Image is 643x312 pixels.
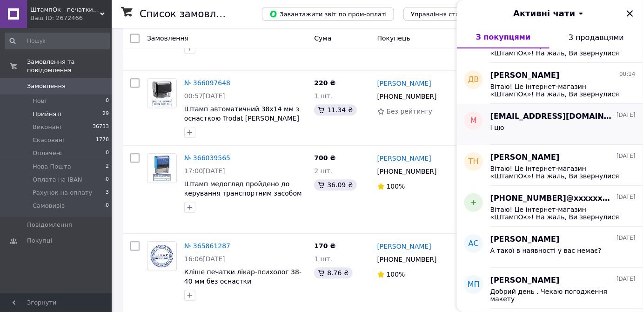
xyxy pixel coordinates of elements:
[27,237,52,245] span: Покупці
[377,242,431,251] a: [PERSON_NAME]
[314,167,332,175] span: 2 шт.
[184,255,225,263] span: 16:06[DATE]
[184,268,301,285] a: Кліше печатки лікар-психолог 38-40 мм без оснастки
[147,34,188,42] span: Замовлення
[490,124,504,131] span: І цю
[33,163,71,171] span: Нова Пошта
[147,79,176,108] img: Фото товару
[314,179,356,190] div: 36.09 ₴
[106,97,109,105] span: 0
[375,253,439,266] div: [PHONE_NUMBER]
[377,34,410,42] span: Покупець
[27,221,72,229] span: Повідомлення
[33,123,61,131] span: Виконані
[314,104,356,115] div: 11.34 ₴
[184,180,302,206] a: Штамп медогляд пройдено до керування транспортним засобом допущено з оснасткою Imprint 12
[106,202,109,210] span: 0
[513,7,575,20] span: Активні чати
[314,154,335,162] span: 700 ₴
[184,92,225,100] span: 00:57[DATE]
[269,10,387,18] span: Завантажити звіт по пром-оплаті
[33,110,61,118] span: Прийняті
[457,145,643,186] button: ТН[PERSON_NAME][DATE]Вітаю! Це інтернет-магазин «ШтампОк»! На жаль, Ви звернулися у неробочий час...
[27,82,66,90] span: Замовлення
[403,7,489,21] button: Управління статусами
[457,104,643,145] button: m[EMAIL_ADDRESS][DOMAIN_NAME][DATE]І цю
[184,242,230,250] a: № 365861287
[569,33,624,42] span: З продавцями
[27,58,112,75] span: Замовлення та повідомлення
[490,193,615,204] span: [PHONE_NUMBER]@xxxxxx$.com
[184,79,230,87] a: № 366097648
[314,267,352,278] div: 8.76 ₴
[490,234,560,245] span: [PERSON_NAME]
[102,110,109,118] span: 29
[616,275,636,283] span: [DATE]
[375,165,439,178] div: [PHONE_NUMBER]
[490,83,623,98] span: Вітаю! Це інтернет-магазин «ШтампОк»! На жаль, Ви звернулися у неробочий час або вихідний день, т...
[93,123,109,131] span: 36733
[490,42,623,57] span: Вітаю! Це інтернет-магазин «ШтампОк»! На жаль, Ви звернулися у неробочий час або вихідний день, т...
[314,255,332,263] span: 1 шт.
[314,79,335,87] span: 220 ₴
[387,108,433,115] span: Без рейтингу
[490,70,560,81] span: [PERSON_NAME]
[387,183,405,190] span: 100%
[30,6,100,14] span: ШтампОк - печатки, штампи, факсиміле, оснастки, датери, нумератори
[314,92,332,100] span: 1 шт.
[469,156,479,167] span: ТН
[616,152,636,160] span: [DATE]
[490,152,560,163] span: [PERSON_NAME]
[106,189,109,197] span: 3
[490,288,623,303] span: Добрий день . Чекаю погодження макету
[457,26,549,48] button: З покупцями
[184,105,299,131] span: Штамп автоматичний 38x14 мм з оснасткою Trodat [PERSON_NAME] 3911
[377,154,431,163] a: [PERSON_NAME]
[619,70,636,78] span: 00:14
[490,206,623,221] span: Вітаю! Це інтернет-магазин «ШтампОк»! На жаль, Ви звернулися у неробочий час або вихідний день, т...
[314,34,331,42] span: Cума
[476,33,531,41] span: З покупцями
[140,8,234,20] h1: Список замовлень
[624,8,636,19] button: Закрити
[470,197,476,208] span: +
[457,227,643,268] button: АС[PERSON_NAME][DATE]А такої в наявності у вас немає?
[106,149,109,157] span: 0
[616,234,636,242] span: [DATE]
[96,136,109,144] span: 1778
[468,75,479,85] span: ДВ
[616,111,636,119] span: [DATE]
[33,176,82,184] span: Оплата на IBAN
[262,7,394,21] button: Завантажити звіт по пром-оплаті
[147,153,177,183] a: Фото товару
[106,163,109,171] span: 2
[33,149,62,157] span: Оплачені
[184,154,230,162] a: № 366039565
[33,202,65,210] span: Самовивіз
[490,165,623,180] span: Вітаю! Це інтернет-магазин «ШтампОк»! На жаль, Ви звернулися у неробочий час або вихідний день, т...
[490,275,560,286] span: [PERSON_NAME]
[30,14,112,22] div: Ваш ID: 2672466
[470,115,477,126] span: m
[457,268,643,309] button: МП[PERSON_NAME][DATE]Добрий день . Чекаю погодження макету
[147,241,177,271] a: Фото товару
[33,97,46,105] span: Нові
[147,154,176,183] img: Фото товару
[490,247,602,254] span: А такої в наявності у вас немає?
[375,90,439,103] div: [PHONE_NUMBER]
[468,279,480,290] span: МП
[457,63,643,104] button: ДВ[PERSON_NAME]00:14Вітаю! Це інтернет-магазин «ШтампОк»! На жаль, Ви звернулися у неробочий час ...
[483,7,617,20] button: Активні чати
[457,186,643,227] button: +[PHONE_NUMBER]@xxxxxx$.com[DATE]Вітаю! Це інтернет-магазин «ШтампОк»! На жаль, Ви звернулися у н...
[469,238,479,249] span: АС
[33,136,64,144] span: Скасовані
[387,271,405,278] span: 100%
[5,33,110,49] input: Пошук
[616,193,636,201] span: [DATE]
[377,79,431,88] a: [PERSON_NAME]
[147,78,177,108] a: Фото товару
[490,111,615,122] span: [EMAIL_ADDRESS][DOMAIN_NAME]
[106,176,109,184] span: 0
